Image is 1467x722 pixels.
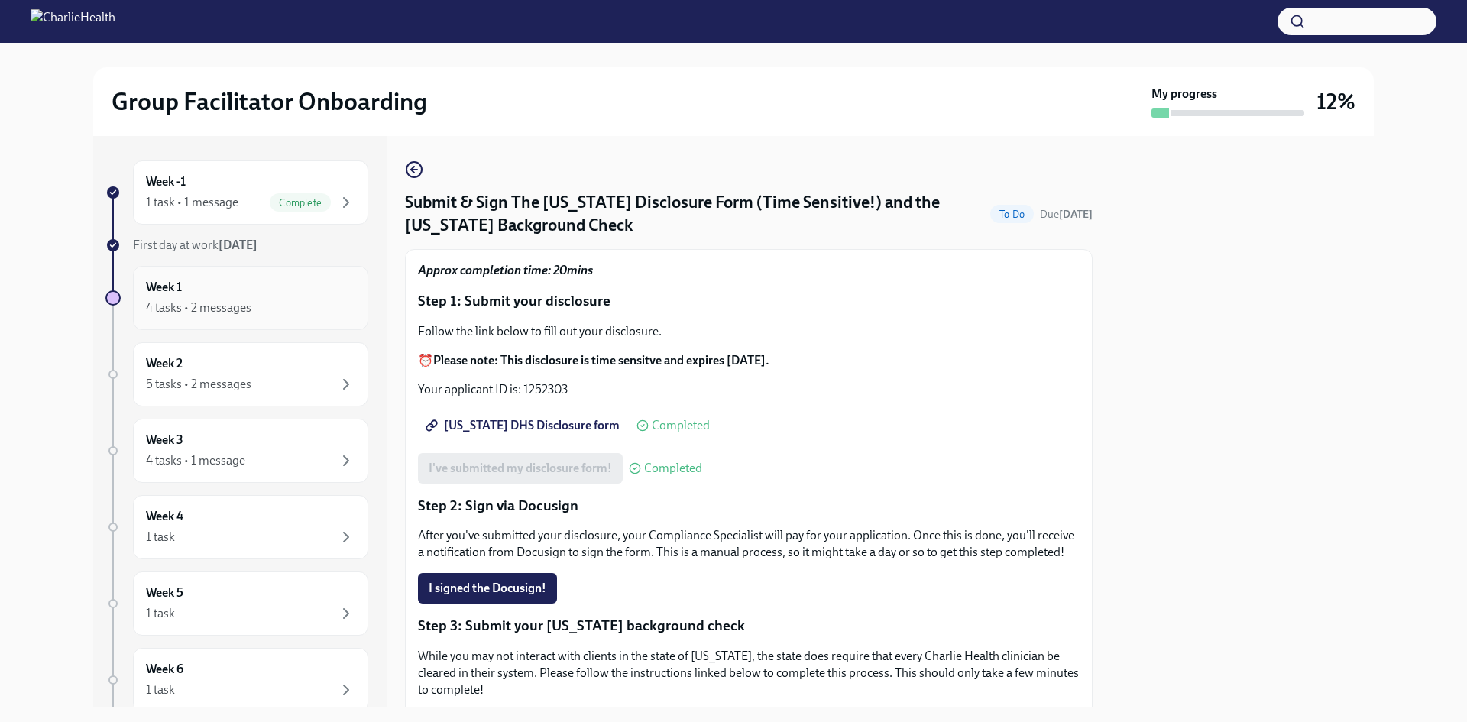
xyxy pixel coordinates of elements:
[146,529,175,546] div: 1 task
[105,419,368,483] a: Week 34 tasks • 1 message
[146,432,183,448] h6: Week 3
[146,452,245,469] div: 4 tasks • 1 message
[105,160,368,225] a: Week -11 task • 1 messageComplete
[418,263,593,277] strong: Approx completion time: 20mins
[1040,208,1093,221] span: Due
[146,194,238,211] div: 1 task • 1 message
[146,605,175,622] div: 1 task
[31,9,115,34] img: CharlieHealth
[105,571,368,636] a: Week 51 task
[429,418,620,433] span: [US_STATE] DHS Disclosure form
[418,648,1080,698] p: While you may not interact with clients in the state of [US_STATE], the state does require that e...
[418,323,1080,340] p: Follow the link below to fill out your disclosure.
[418,496,1080,516] p: Step 2: Sign via Docusign
[990,209,1034,220] span: To Do
[146,355,183,372] h6: Week 2
[105,266,368,330] a: Week 14 tasks • 2 messages
[146,173,186,190] h6: Week -1
[429,581,546,596] span: I signed the Docusign!
[219,238,257,252] strong: [DATE]
[112,86,427,117] h2: Group Facilitator Onboarding
[146,376,251,393] div: 5 tasks • 2 messages
[105,237,368,254] a: First day at work[DATE]
[405,191,984,237] h4: Submit & Sign The [US_STATE] Disclosure Form (Time Sensitive!) and the [US_STATE] Background Check
[105,648,368,712] a: Week 61 task
[105,495,368,559] a: Week 41 task
[418,381,1080,398] p: Your applicant ID is: 1252303
[433,353,769,367] strong: Please note: This disclosure is time sensitve and expires [DATE].
[418,616,1080,636] p: Step 3: Submit your [US_STATE] background check
[1040,207,1093,222] span: October 1st, 2025 10:00
[1316,88,1355,115] h3: 12%
[418,291,1080,311] p: Step 1: Submit your disclosure
[146,508,183,525] h6: Week 4
[644,462,702,474] span: Completed
[418,410,630,441] a: [US_STATE] DHS Disclosure form
[270,197,331,209] span: Complete
[652,419,710,432] span: Completed
[105,342,368,406] a: Week 25 tasks • 2 messages
[146,584,183,601] h6: Week 5
[146,661,183,678] h6: Week 6
[146,299,251,316] div: 4 tasks • 2 messages
[133,238,257,252] span: First day at work
[1059,208,1093,221] strong: [DATE]
[418,527,1080,561] p: After you've submitted your disclosure, your Compliance Specialist will pay for your application....
[146,279,182,296] h6: Week 1
[1151,86,1217,102] strong: My progress
[146,682,175,698] div: 1 task
[418,573,557,604] button: I signed the Docusign!
[418,352,1080,369] p: ⏰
